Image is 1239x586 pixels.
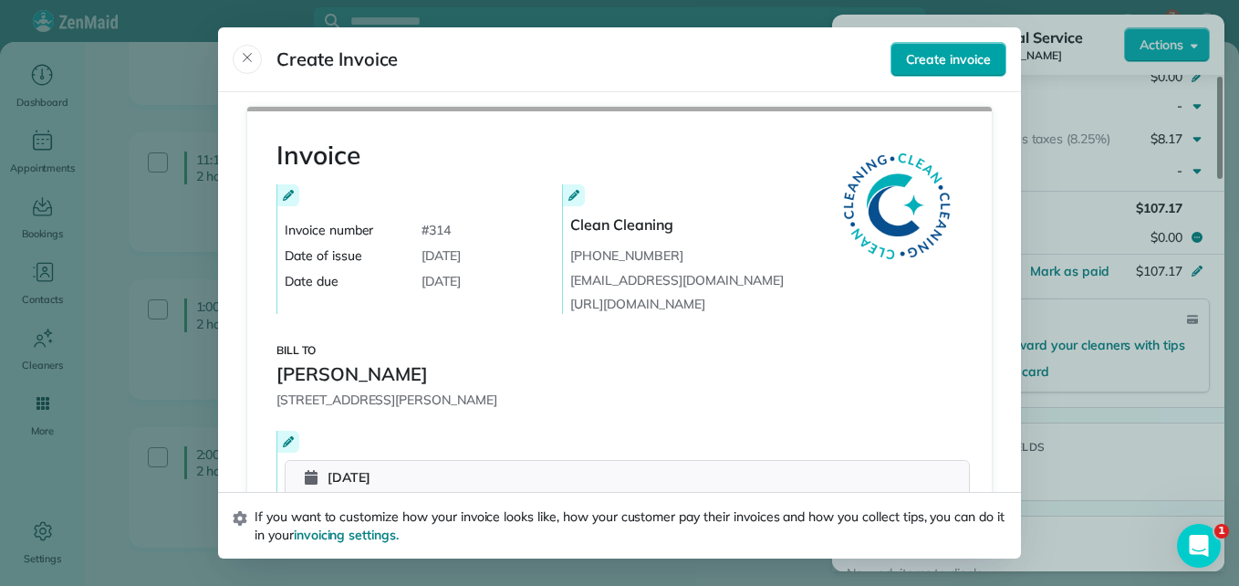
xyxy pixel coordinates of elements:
iframe: Intercom live chat [1177,524,1221,568]
span: If you want to customize how your invoice looks like, how your customer pay their invoices and ho... [255,508,1006,544]
span: [EMAIL_ADDRESS][DOMAIN_NAME] [570,272,784,288]
button: Create invoice [890,42,1006,77]
a: [EMAIL_ADDRESS][DOMAIN_NAME] [570,271,784,290]
img: Company logo [831,141,963,272]
span: [URL][DOMAIN_NAME] [570,296,704,312]
a: [URL][DOMAIN_NAME] [570,295,704,314]
span: Create Invoice [276,47,398,70]
span: Invoice number [285,221,414,239]
h1: Invoice [276,141,890,170]
span: Clean Cleaning [570,214,855,235]
span: [PHONE_NUMBER] [570,247,682,264]
span: 1 [1214,524,1229,539]
span: Create invoice [906,50,991,68]
span: [DATE] [328,468,548,487]
span: [DATE] [422,272,461,290]
span: [PERSON_NAME] [276,361,428,387]
span: Bill to [276,343,316,358]
span: Date of issue [285,246,414,265]
a: invoicing settings. [294,527,399,543]
a: [PHONE_NUMBER] [570,246,682,266]
span: Date due [285,272,414,290]
span: # 314 [422,221,451,239]
span: [DATE] [422,246,461,265]
button: Close [233,45,262,74]
span: [STREET_ADDRESS][PERSON_NAME] [276,391,497,409]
